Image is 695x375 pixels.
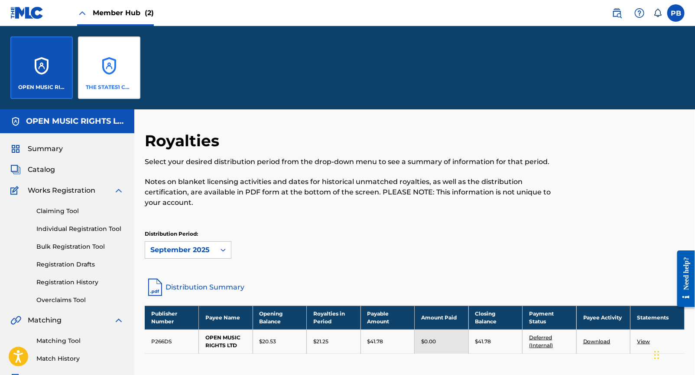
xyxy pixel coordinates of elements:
p: Notes on blanket licensing activities and dates for historical unmatched royalties, as well as th... [145,177,560,208]
a: CatalogCatalog [10,164,55,175]
img: Accounts [10,116,21,127]
a: Bulk Registration Tool [36,242,124,251]
a: AccountsOPEN MUSIC RIGHTS LTD [10,36,73,99]
a: Distribution Summary [145,277,685,298]
span: Works Registration [28,185,95,196]
p: Distribution Period: [145,230,231,238]
p: $21.25 [313,338,328,345]
th: Payment Status [523,306,577,329]
p: $41.78 [367,338,383,345]
a: Public Search [608,4,626,22]
div: Notifications [653,9,662,17]
td: OPEN MUSIC RIGHTS LTD [199,329,253,353]
span: Member Hub [93,8,154,18]
th: Statements [630,306,685,329]
div: Help [631,4,648,22]
a: Match History [36,354,124,363]
img: Close [77,8,88,18]
img: help [634,8,645,18]
a: Registration History [36,278,124,287]
iframe: Chat Widget [652,333,695,375]
th: Opening Balance [253,306,307,329]
th: Royalties in Period [307,306,361,329]
a: Matching Tool [36,336,124,345]
th: Closing Balance [468,306,523,329]
a: Registration Drafts [36,260,124,269]
img: Works Registration [10,185,22,196]
a: View [637,338,650,345]
p: $20.53 [260,338,276,345]
h5: OPEN MUSIC RIGHTS LTD [26,116,124,126]
p: Select your desired distribution period from the drop-down menu to see a summary of information f... [145,157,560,167]
a: SummarySummary [10,144,63,154]
p: THE STATE51 CONSPIRACY LTD [86,83,133,91]
th: Amount Paid [415,306,469,329]
img: expand [114,185,124,196]
div: User Menu [667,4,685,22]
td: P266DS [145,329,199,353]
a: AccountsTHE STATE51 CONSPIRACY LTD [78,36,140,99]
th: Payee Name [199,306,253,329]
a: Claiming Tool [36,207,124,216]
iframe: Resource Center [671,244,695,314]
a: Deferred (Internal) [529,334,553,349]
a: Overclaims Tool [36,296,124,305]
a: Individual Registration Tool [36,224,124,234]
img: Matching [10,315,21,326]
p: $41.78 [475,338,491,345]
span: (2) [145,9,154,17]
th: Payable Amount [360,306,415,329]
span: Matching [28,315,62,326]
img: Catalog [10,164,21,175]
img: Summary [10,144,21,154]
span: Summary [28,144,63,154]
img: MLC Logo [10,7,44,19]
img: distribution-summary-pdf [145,277,166,298]
p: $0.00 [421,338,436,345]
div: September 2025 [150,245,210,255]
img: search [612,8,622,18]
p: OPEN MUSIC RIGHTS LTD [18,83,65,91]
th: Payee Activity [576,306,630,329]
a: Download [583,338,611,345]
h2: Royalties [145,131,224,151]
th: Publisher Number [145,306,199,329]
span: Catalog [28,164,55,175]
div: Drag [654,342,659,368]
img: expand [114,315,124,326]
